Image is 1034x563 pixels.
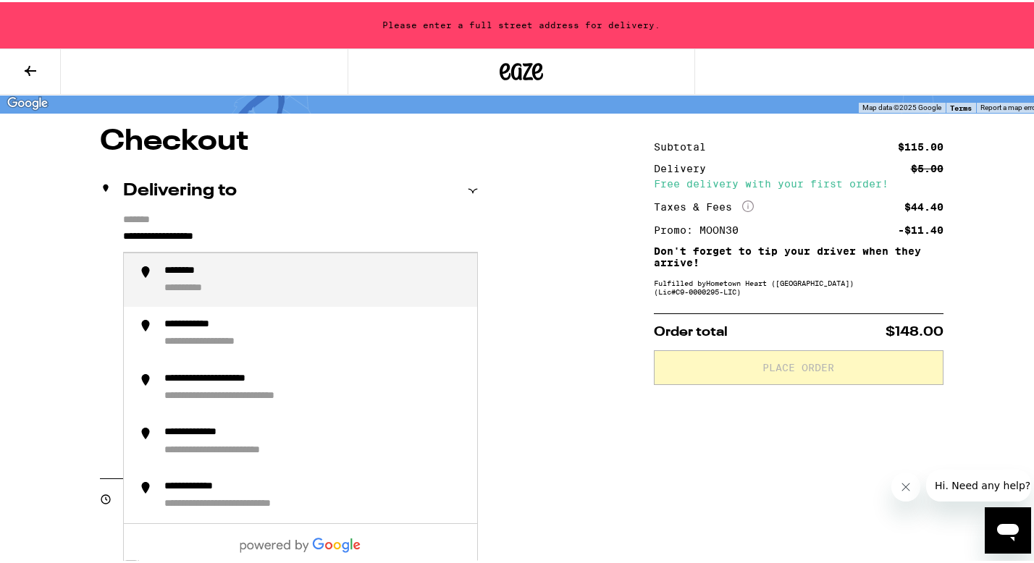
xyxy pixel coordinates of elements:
div: -$11.40 [898,223,943,233]
iframe: Message from company [926,467,1031,499]
a: Terms [950,101,972,110]
div: Free delivery with your first order! [654,177,943,187]
div: Taxes & Fees [654,198,754,211]
span: Place Order [762,360,834,371]
iframe: Close message [891,470,920,499]
div: Subtotal [654,140,716,150]
span: Map data ©2025 Google [862,101,941,109]
div: Fulfilled by Hometown Heart ([GEOGRAPHIC_DATA]) (Lic# C9-0000295-LIC ) [654,276,943,294]
img: Google [4,92,51,111]
div: $115.00 [898,140,943,150]
iframe: Button to launch messaging window [985,505,1031,551]
div: Promo: MOON30 [654,223,749,233]
p: Don't forget to tip your driver when they arrive! [654,243,943,266]
div: $44.40 [904,200,943,210]
span: Order total [654,323,728,336]
h2: Delivering to [123,180,237,198]
div: Delivery [654,161,716,172]
h1: Checkout [100,125,478,154]
span: $148.00 [886,323,943,336]
button: Place Order [654,348,943,383]
a: Open this area in Google Maps (opens a new window) [4,92,51,111]
div: $5.00 [911,161,943,172]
